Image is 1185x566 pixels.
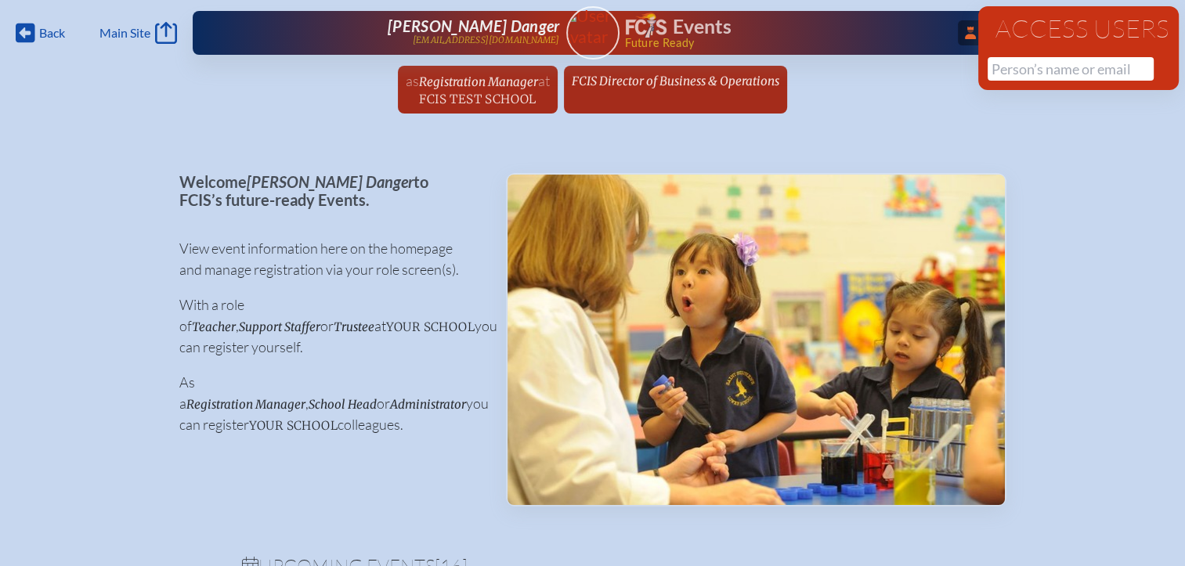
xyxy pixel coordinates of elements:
[243,17,560,49] a: [PERSON_NAME] Danger[EMAIL_ADDRESS][DOMAIN_NAME]
[399,66,556,114] a: asRegistration ManageratFCIS Test School
[988,16,1169,41] h1: Access Users
[179,238,481,280] p: View event information here on the homepage and manage registration via your role screen(s).
[419,92,536,106] span: FCIS Test School
[413,35,560,45] p: [EMAIL_ADDRESS][DOMAIN_NAME]
[186,397,305,412] span: Registration Manager
[566,6,620,59] a: User Avatar
[99,22,176,44] a: Main Site
[179,372,481,435] p: As a , or you can register colleagues.
[39,25,65,41] span: Back
[988,57,1154,81] input: Person’s name or email
[508,175,1005,505] img: Events
[249,418,338,433] span: your school
[538,72,550,89] span: at
[559,5,626,47] img: User Avatar
[624,38,942,49] span: Future Ready
[179,173,481,208] p: Welcome to FCIS’s future-ready Events.
[626,13,943,49] div: FCIS Events — Future ready
[388,16,559,35] span: [PERSON_NAME] Danger
[247,172,414,191] span: [PERSON_NAME] Danger
[419,74,538,89] span: Registration Manager
[334,319,374,334] span: Trustee
[309,397,377,412] span: School Head
[406,72,419,89] span: as
[192,319,236,334] span: Teacher
[239,319,320,334] span: Support Staffer
[565,66,786,96] a: FCIS Director of Business & Operations
[179,294,481,358] p: With a role of , or at you can register yourself.
[99,25,150,41] span: Main Site
[390,397,466,412] span: Administrator
[572,74,779,88] span: FCIS Director of Business & Operations
[386,319,475,334] span: your school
